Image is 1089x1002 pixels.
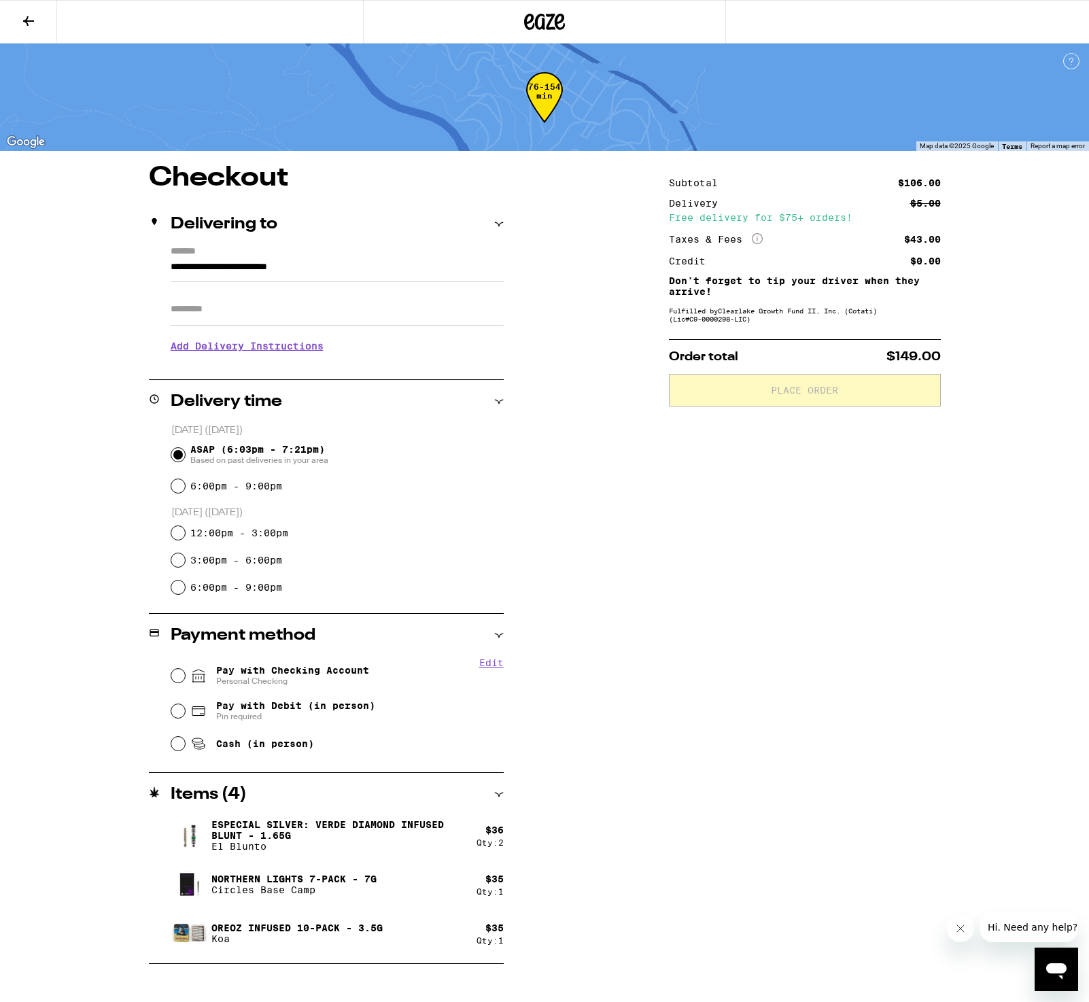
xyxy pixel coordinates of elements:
[216,711,375,722] span: Pin required
[171,330,504,362] h3: Add Delivery Instructions
[669,213,941,222] div: Free delivery for $75+ orders!
[485,825,504,835] div: $ 36
[190,455,328,466] span: Based on past deliveries in your area
[190,555,282,566] label: 3:00pm - 6:00pm
[920,142,994,150] span: Map data ©2025 Google
[669,307,941,323] div: Fulfilled by Clearlake Growth Fund II, Inc. (Cotati) (Lic# C9-0000298-LIC )
[1031,142,1085,150] a: Report a map error
[171,865,209,903] img: Northern Lights 7-Pack - 7g
[477,838,504,847] div: Qty: 2
[190,481,282,491] label: 6:00pm - 9:00pm
[477,936,504,945] div: Qty: 1
[216,665,369,687] span: Pay with Checking Account
[886,351,941,363] span: $149.00
[910,256,941,266] div: $0.00
[669,233,763,245] div: Taxes & Fees
[171,216,277,232] h2: Delivering to
[171,362,504,373] p: We'll contact you at [PHONE_NUMBER] when we arrive
[171,914,209,952] img: Oreoz Infused 10-Pack - 3.5g
[669,275,941,297] p: Don't forget to tip your driver when they arrive!
[669,256,715,266] div: Credit
[216,676,369,687] span: Personal Checking
[479,657,504,668] button: Edit
[171,424,504,437] p: [DATE] ([DATE])
[211,874,377,884] p: Northern Lights 7-Pack - 7g
[190,528,288,538] label: 12:00pm - 3:00pm
[216,700,375,711] span: Pay with Debit (in person)
[211,884,377,895] p: Circles Base Camp
[211,933,383,944] p: Koa
[910,198,941,208] div: $5.00
[771,385,838,395] span: Place Order
[526,82,563,133] div: 76-154 min
[171,823,209,848] img: Especial Silver: Verde Diamond Infused Blunt - 1.65g
[190,582,282,593] label: 6:00pm - 9:00pm
[1035,948,1078,991] iframe: Button to launch messaging window
[171,787,247,803] h2: Items ( 4 )
[1002,142,1022,150] a: Terms
[149,165,504,192] h1: Checkout
[669,351,738,363] span: Order total
[171,627,315,644] h2: Payment method
[211,922,383,933] p: Oreoz Infused 10-Pack - 3.5g
[898,178,941,188] div: $106.00
[669,178,727,188] div: Subtotal
[171,506,504,519] p: [DATE] ([DATE])
[669,198,727,208] div: Delivery
[669,374,941,407] button: Place Order
[190,444,328,466] span: ASAP (6:03pm - 7:21pm)
[485,922,504,933] div: $ 35
[171,394,282,410] h2: Delivery time
[485,874,504,884] div: $ 35
[216,738,314,749] span: Cash (in person)
[904,235,941,244] div: $43.00
[980,912,1078,942] iframe: Message from company
[3,133,48,151] img: Google
[3,133,48,151] a: Open this area in Google Maps (opens a new window)
[211,819,466,841] p: Especial Silver: Verde Diamond Infused Blunt - 1.65g
[477,887,504,896] div: Qty: 1
[211,841,466,852] p: El Blunto
[947,915,974,942] iframe: Close message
